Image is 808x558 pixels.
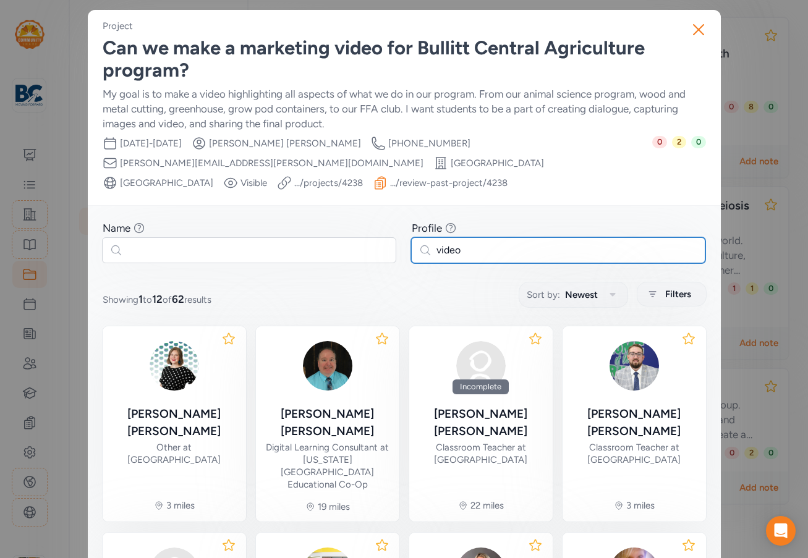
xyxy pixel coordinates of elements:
[103,221,130,235] div: Name
[266,405,389,440] div: [PERSON_NAME] [PERSON_NAME]
[120,137,182,150] span: [DATE] - [DATE]
[766,516,796,546] div: Open Intercom Messenger
[672,136,686,148] span: 2
[451,157,544,169] span: [GEOGRAPHIC_DATA]
[412,221,442,235] div: Profile
[572,405,696,440] div: [PERSON_NAME] [PERSON_NAME]
[113,441,236,466] div: Other at [GEOGRAPHIC_DATA]
[240,177,267,189] span: Visible
[120,177,213,189] div: [GEOGRAPHIC_DATA]
[103,87,706,131] div: My goal is to make a video highlighting all aspects of what we do in our program. From our animal...
[120,157,423,169] span: [PERSON_NAME][EMAIL_ADDRESS][PERSON_NAME][DOMAIN_NAME]
[527,287,560,302] span: Sort by:
[390,177,508,189] a: .../review-past-project/4238
[298,336,357,395] img: Dtz8vhSQpGZvbmxDfeF8
[103,292,211,306] span: Showing to of results
[294,177,363,189] a: .../projects/4238
[318,501,350,513] div: 19 miles
[172,293,184,305] span: 62
[565,287,598,302] span: Newest
[665,287,691,302] span: Filters
[138,293,143,305] span: 1
[419,441,543,466] div: Classroom Teacher at [GEOGRAPHIC_DATA]
[166,499,195,512] div: 3 miles
[103,20,133,32] div: Project
[626,499,655,512] div: 3 miles
[103,37,706,82] div: Can we make a marketing video for Bullitt Central Agriculture program?
[113,405,236,440] div: [PERSON_NAME] [PERSON_NAME]
[451,336,511,395] img: avatar38fbb18c.svg
[266,441,389,491] div: Digital Learning Consultant at [US_STATE][GEOGRAPHIC_DATA] Educational Co-Op
[152,293,163,305] span: 12
[145,336,204,395] img: L0T4gwDmRamowUAsDkZN
[388,137,470,150] span: [PHONE_NUMBER]
[519,282,628,308] button: Sort by:Newest
[419,405,543,440] div: [PERSON_NAME] [PERSON_NAME]
[209,137,361,150] span: [PERSON_NAME] [PERSON_NAME]
[652,136,667,148] span: 0
[470,499,504,512] div: 22 miles
[572,441,696,466] div: Classroom Teacher at [GEOGRAPHIC_DATA]
[605,336,664,395] img: t7Bmp0TnTNujvjzwMWFA
[453,379,509,394] div: Incomplete
[691,136,706,148] span: 0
